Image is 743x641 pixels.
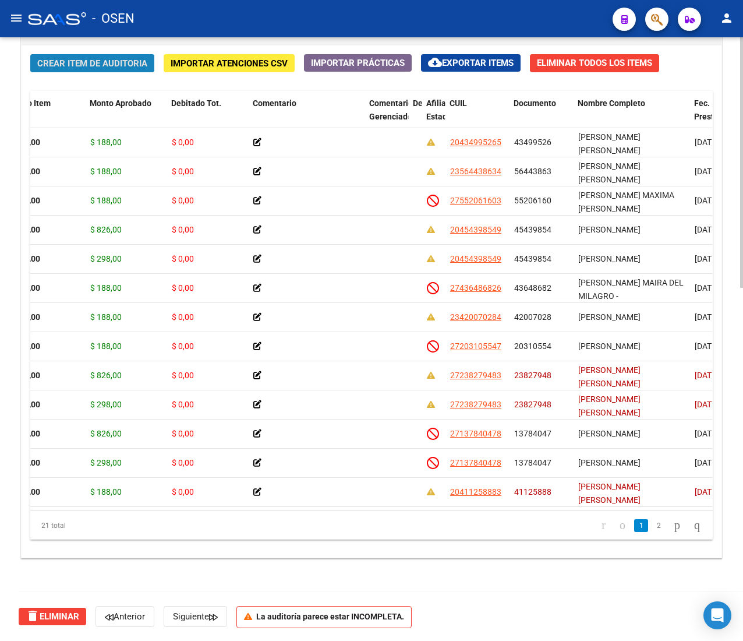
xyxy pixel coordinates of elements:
[90,138,122,147] span: $ 188,00
[695,196,719,205] span: [DATE]
[30,54,154,72] button: Crear Item de Auditoria
[85,91,167,142] datatable-header-cell: Monto Aprobado
[413,98,457,108] span: Descripción
[537,58,652,68] span: Eliminar Todos los Items
[514,400,551,409] span: 23827948
[669,519,685,532] a: go to next page
[90,371,122,380] span: $ 826,00
[695,312,719,322] span: [DATE]
[450,283,501,293] span: 27436486826
[450,487,501,496] span: 20411258883
[164,54,295,72] button: Importar Atenciones CSV
[19,608,86,625] button: Eliminar
[578,482,641,505] span: [PERSON_NAME] [PERSON_NAME]
[421,54,521,72] button: Exportar Items
[422,91,445,142] datatable-header-cell: Afiliado Estado
[596,519,611,532] a: go to first page
[632,516,650,536] li: page 1
[26,609,40,623] mat-icon: delete
[695,254,719,263] span: [DATE]
[173,611,218,622] span: Siguiente
[445,91,509,142] datatable-header-cell: CUIL
[514,196,551,205] span: 55206160
[248,91,365,142] datatable-header-cell: Comentario
[652,519,666,532] a: 2
[514,458,551,467] span: 13784047
[694,98,734,121] span: Fec. Prestación
[450,400,501,409] span: 27238279483
[573,91,689,142] datatable-header-cell: Nombre Completo
[450,196,501,205] span: 27552061603
[253,98,296,108] span: Comentario
[105,611,145,622] span: Anterior
[509,91,573,142] datatable-header-cell: Documento
[90,487,122,496] span: $ 188,00
[578,191,674,213] span: [PERSON_NAME] MAXIMA [PERSON_NAME]
[90,458,122,467] span: $ 298,00
[578,161,641,184] span: [PERSON_NAME] [PERSON_NAME]
[578,98,645,108] span: Nombre Completo
[695,167,719,176] span: [DATE]
[514,312,551,322] span: 42007028
[450,371,501,380] span: 27238279483
[720,11,734,25] mat-icon: person
[95,606,154,627] button: Anterior
[37,58,147,69] span: Crear Item de Auditoria
[703,601,731,629] div: Open Intercom Messenger
[428,58,514,68] span: Exportar Items
[172,138,194,147] span: $ 0,00
[450,254,501,263] span: 20454398549
[172,254,194,263] span: $ 0,00
[30,511,165,540] div: 21 total
[450,167,501,176] span: 23564438634
[256,612,404,621] strong: La auditoría parece estar INCOMPLETA.
[172,196,194,205] span: $ 0,00
[172,458,194,467] span: $ 0,00
[450,98,467,108] span: CUIL
[450,429,501,438] span: 27137840478
[172,429,194,438] span: $ 0,00
[514,254,551,263] span: 45439854
[514,429,551,438] span: 13784047
[578,458,641,467] span: [PERSON_NAME]
[90,429,122,438] span: $ 826,00
[514,225,551,234] span: 45439854
[172,341,194,351] span: $ 0,00
[695,283,719,293] span: [DATE]
[695,400,719,409] span: [DATE]
[172,312,194,322] span: $ 0,00
[172,400,194,409] span: $ 0,00
[450,458,501,467] span: 27137840478
[695,225,719,234] span: [DATE]
[634,519,648,532] a: 1
[369,98,415,121] span: Comentario Gerenciador
[450,225,501,234] span: 20454398549
[164,606,227,627] button: Siguiente
[695,341,719,351] span: [DATE]
[172,487,194,496] span: $ 0,00
[9,11,23,25] mat-icon: menu
[90,341,122,351] span: $ 188,00
[26,611,79,622] span: Eliminar
[90,196,122,205] span: $ 188,00
[426,98,455,121] span: Afiliado Estado
[695,458,719,467] span: [DATE]
[530,54,659,72] button: Eliminar Todos los Items
[578,278,684,301] span: [PERSON_NAME] MAIRA DEL MILAGRO -
[614,519,631,532] a: go to previous page
[172,225,194,234] span: $ 0,00
[514,341,551,351] span: 20310554
[172,371,194,380] span: $ 0,00
[90,254,122,263] span: $ 298,00
[8,98,51,108] span: Monto Item
[578,132,641,155] span: [PERSON_NAME] [PERSON_NAME]
[578,395,641,417] span: [PERSON_NAME] [PERSON_NAME]
[450,138,501,147] span: 20434995265
[311,58,405,68] span: Importar Prácticas
[171,98,221,108] span: Debitado Tot.
[578,429,641,438] span: [PERSON_NAME]
[90,167,122,176] span: $ 188,00
[514,167,551,176] span: 56443863
[450,312,501,322] span: 23420070284
[514,98,556,108] span: Documento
